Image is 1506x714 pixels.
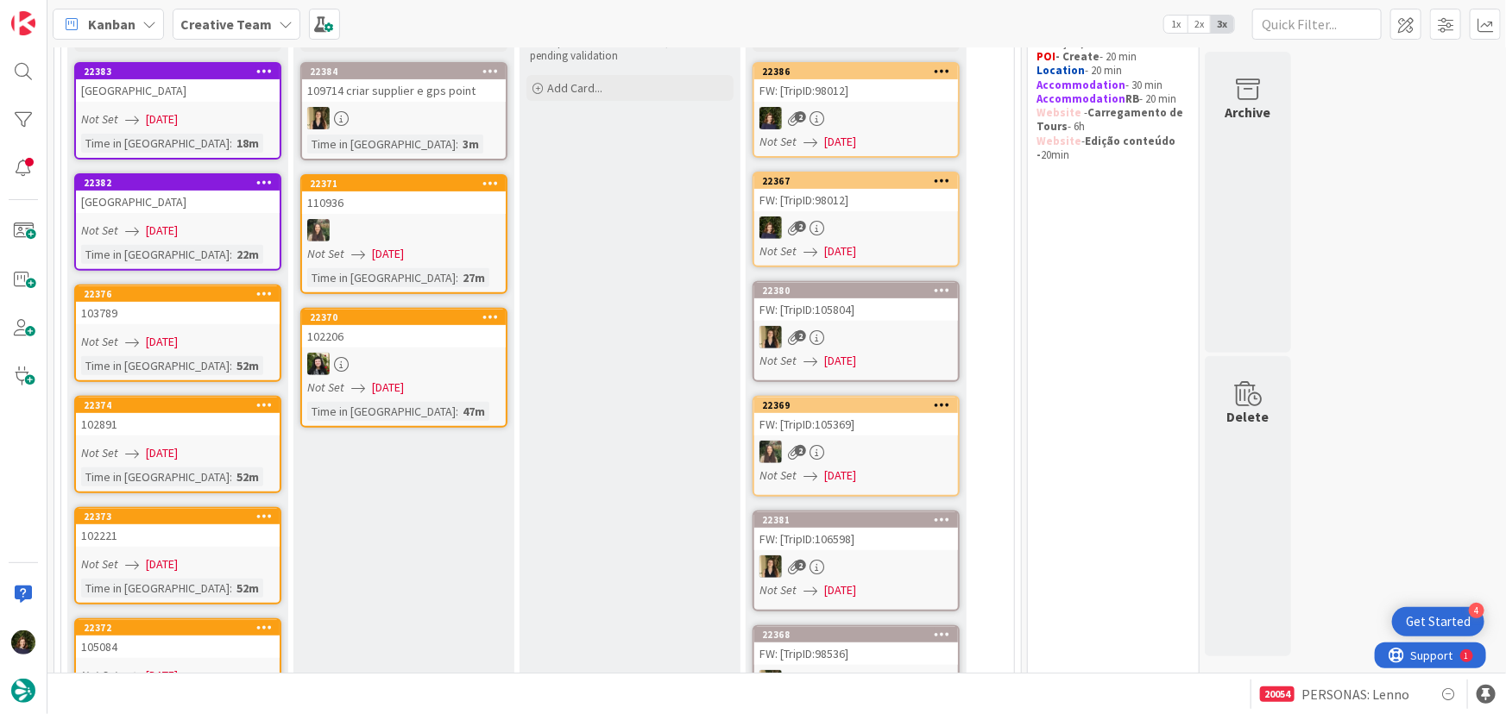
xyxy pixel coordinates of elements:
[547,80,602,96] span: Add Card...
[11,11,35,35] img: Visit kanbanzone.com
[754,189,958,211] div: FW: [TripID:98012]
[1164,16,1188,33] span: 1x
[754,398,958,413] div: 22369
[84,510,280,523] div: 22373
[74,507,281,604] a: 22373102221Not Set[DATE]Time in [GEOGRAPHIC_DATA]:52m
[1037,63,1085,78] strong: Location
[146,667,178,685] span: [DATE]
[146,222,178,240] span: [DATE]
[230,579,232,598] span: :
[307,107,330,129] img: SP
[1037,49,1055,64] strong: POI
[146,555,178,573] span: [DATE]
[1037,78,1190,92] p: - 30 min
[230,467,232,486] span: :
[84,288,280,300] div: 22376
[307,219,330,241] img: IG
[302,64,506,79] div: 22384
[230,356,232,375] span: :
[302,176,506,214] div: 22371110936
[762,66,958,78] div: 22386
[754,173,958,211] div: 22367FW: [TripID:98012]
[76,636,280,658] div: 105084
[84,177,280,189] div: 22382
[36,3,79,23] span: Support
[76,79,280,102] div: [GEOGRAPHIC_DATA]
[1469,603,1484,618] div: 4
[759,134,797,149] i: Not Set
[1037,92,1190,106] p: - 20 min
[74,396,281,493] a: 22374102891Not Set[DATE]Time in [GEOGRAPHIC_DATA]:52m
[754,298,958,321] div: FW: [TripID:105804]
[146,333,178,351] span: [DATE]
[90,7,94,21] div: 1
[754,283,958,321] div: 22380FW: [TripID:105804]
[232,579,263,598] div: 52m
[754,413,958,435] div: FW: [TripID:105369]
[300,62,507,160] a: 22384109714 criar supplier e gps pointSPTime in [GEOGRAPHIC_DATA]:3m
[1260,686,1295,702] div: 20054
[74,62,281,160] a: 22383[GEOGRAPHIC_DATA]Not Set[DATE]Time in [GEOGRAPHIC_DATA]:18m
[759,243,797,259] i: Not Set
[300,308,507,428] a: 22370102206BCNot Set[DATE]Time in [GEOGRAPHIC_DATA]:47m
[307,353,330,375] img: BC
[232,134,263,153] div: 18m
[824,467,856,485] span: [DATE]
[146,444,178,462] span: [DATE]
[76,509,280,547] div: 22373102221
[372,245,404,263] span: [DATE]
[76,64,280,79] div: 22383
[1037,106,1190,135] p: - - 6h
[824,242,856,260] span: [DATE]
[1037,134,1178,162] strong: Edição conteúdo -
[1037,105,1081,120] strong: Website
[824,581,856,599] span: [DATE]
[302,191,506,214] div: 110936
[307,246,344,261] i: Not Set
[759,555,782,578] img: SP
[754,79,958,102] div: FW: [TripID:98012]
[76,286,280,324] div: 22376103789
[300,174,507,294] a: 22371110936IGNot Set[DATE]Time in [GEOGRAPHIC_DATA]:27m
[824,133,856,151] span: [DATE]
[1037,50,1190,64] p: - 20 min
[762,514,958,526] div: 22381
[762,175,958,187] div: 22367
[456,402,458,421] span: :
[81,222,118,238] i: Not Set
[76,64,280,102] div: 22383[GEOGRAPHIC_DATA]
[759,467,797,483] i: Not Set
[302,219,506,241] div: IG
[762,629,958,641] div: 22368
[310,178,506,190] div: 22371
[1406,613,1471,630] div: Get Started
[759,107,782,129] img: MC
[76,620,280,658] div: 22372105084
[795,445,806,456] span: 2
[11,630,35,654] img: MC
[753,396,960,497] a: 22369FW: [TripID:105369]IGNot Set[DATE]
[76,286,280,302] div: 22376
[81,334,118,349] i: Not Set
[84,66,280,78] div: 22383
[753,281,960,382] a: 22380FW: [TripID:105804]SPNot Set[DATE]
[76,175,280,191] div: 22382
[81,356,230,375] div: Time in [GEOGRAPHIC_DATA]
[1037,134,1081,148] strong: Website
[754,173,958,189] div: 22367
[1226,102,1271,122] div: Archive
[458,268,489,287] div: 27m
[458,135,483,153] div: 3m
[76,302,280,324] div: 103789
[372,379,404,397] span: [DATE]
[754,512,958,550] div: 22381FW: [TripID:106598]
[81,111,118,127] i: Not Set
[1037,135,1190,163] p: - 20min
[762,285,958,297] div: 22380
[84,622,280,634] div: 22372
[754,283,958,298] div: 22380
[754,398,958,435] div: 22369FW: [TripID:105369]
[1211,16,1234,33] span: 3x
[759,216,782,239] img: MC
[754,555,958,578] div: SP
